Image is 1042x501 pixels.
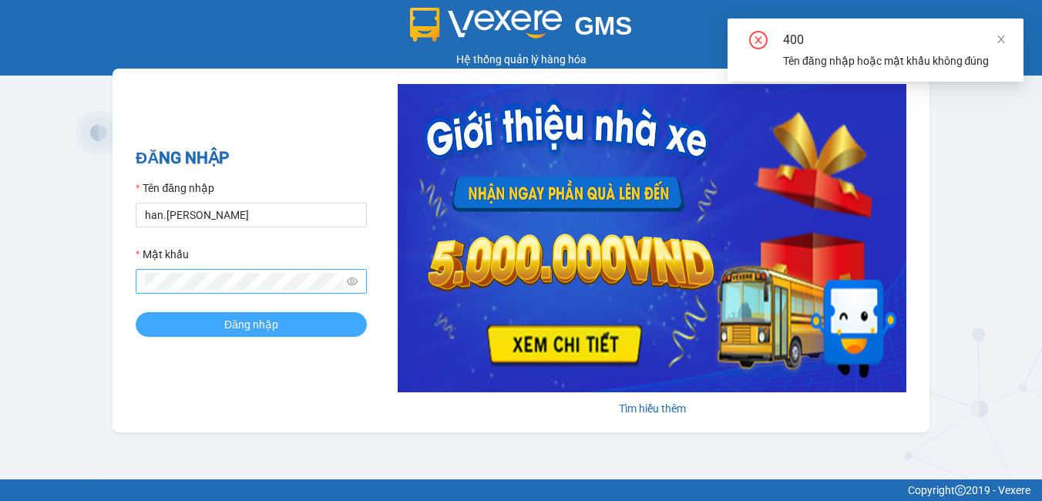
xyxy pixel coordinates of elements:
[783,52,1005,69] div: Tên đăng nhập hoặc mật khẩu không đúng
[136,203,367,227] input: Tên đăng nhập
[410,23,633,35] a: GMS
[783,31,1005,49] div: 400
[347,276,358,287] span: eye
[145,273,344,290] input: Mật khẩu
[996,34,1007,45] span: close
[955,485,966,496] span: copyright
[574,12,632,40] span: GMS
[398,84,906,392] img: banner-0
[136,246,189,263] label: Mật khẩu
[410,8,563,42] img: logo 2
[398,400,906,417] div: Tìm hiểu thêm
[136,146,367,171] h2: ĐĂNG NHẬP
[749,31,768,52] span: close-circle
[12,482,1030,499] div: Copyright 2019 - Vexere
[136,312,367,337] button: Đăng nhập
[224,316,278,333] span: Đăng nhập
[4,51,1038,68] div: Hệ thống quản lý hàng hóa
[136,180,214,197] label: Tên đăng nhập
